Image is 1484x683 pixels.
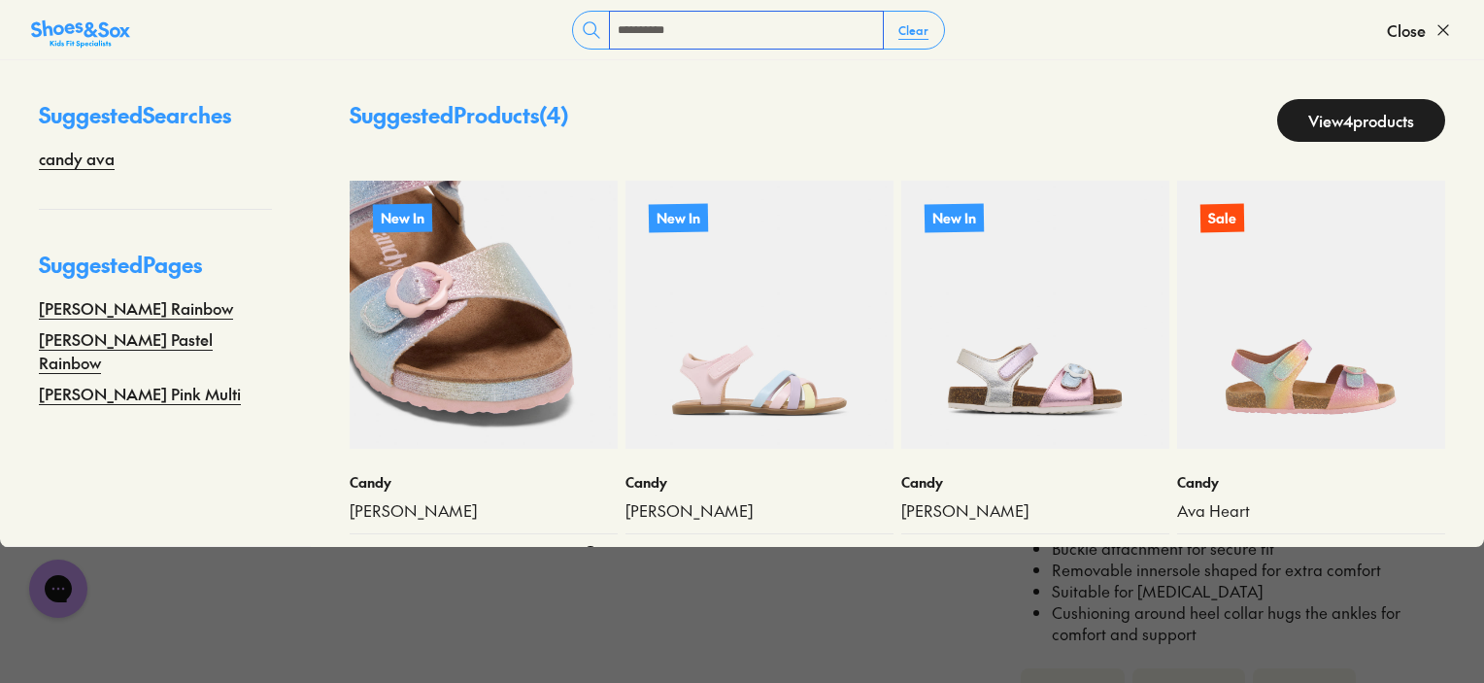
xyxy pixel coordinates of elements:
a: Shoes &amp; Sox [31,15,130,46]
a: New In [901,181,1169,449]
p: Candy [625,472,894,493]
a: Sale [1177,181,1445,449]
li: Buckle attachment for secure fit [1052,538,1453,560]
span: $ 39.95 [625,546,665,566]
p: New In [925,203,984,232]
a: Ava Heart [1177,500,1445,522]
p: Suggested Pages [39,249,272,296]
a: View4products [1277,99,1445,142]
button: Close [1387,9,1453,51]
a: [PERSON_NAME] Pink Multi [39,382,241,405]
li: Suitable for [MEDICAL_DATA] [1052,581,1453,602]
p: Candy [901,472,1169,493]
a: [PERSON_NAME] [901,500,1169,522]
p: Suggested Products [350,99,569,142]
div: 1 colour [1399,546,1445,566]
button: Clear [883,13,944,48]
a: New In [625,181,894,449]
span: $ 49.95 [901,546,942,566]
p: New In [649,203,708,232]
span: ( 4 ) [539,100,569,129]
li: Removable innersole shaped for extra comfort [1052,560,1453,581]
p: Candy [350,472,618,493]
li: Cushioning around heel collar hugs the ankles for comfort and support [1052,602,1453,645]
a: [PERSON_NAME] [625,500,894,522]
span: Close [1387,18,1426,42]
span: $ 49.95 [1225,546,1264,566]
p: Suggested Searches [39,99,272,147]
p: New In [373,203,433,232]
div: 2 colours [1115,546,1169,566]
a: candy ava [39,147,115,170]
iframe: Gorgias live chat messenger [19,553,97,625]
img: SNS_Logo_Responsive.svg [31,18,130,50]
div: 1 colour [847,546,894,566]
a: [PERSON_NAME] [350,500,618,522]
p: Candy [1177,472,1445,493]
span: $ 49.95 [350,546,390,566]
p: Sale [1200,204,1244,233]
a: New In [350,181,618,449]
a: [PERSON_NAME] Pastel Rainbow [39,327,272,374]
a: [PERSON_NAME] Rainbow [39,296,233,320]
span: $ 35.00 [1177,546,1221,566]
